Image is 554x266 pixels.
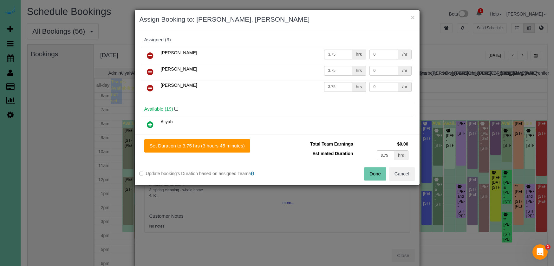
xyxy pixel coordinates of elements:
[140,172,143,175] input: Update booking's Duration based on assigned Teams
[545,244,551,249] span: 1
[398,66,411,76] div: /hr
[352,82,366,92] div: hrs
[144,37,410,43] div: Assigned (3)
[389,167,415,181] button: Cancel
[532,244,548,260] iframe: Intercom live chat
[144,106,410,112] h4: Available (19)
[282,139,355,149] td: Total Team Earnings
[411,14,414,21] button: ×
[140,170,272,177] label: Update booking's Duration based on assigned Teams
[394,150,408,160] div: hrs
[398,82,411,92] div: /hr
[144,139,250,153] button: Set Duration to 3.75 hrs (3 hours 45 minutes)
[161,66,197,72] span: [PERSON_NAME]
[161,83,197,88] span: [PERSON_NAME]
[161,50,197,55] span: [PERSON_NAME]
[161,119,173,124] span: Aliyah
[355,139,410,149] td: $0.00
[140,15,415,24] h3: Assign Booking to: [PERSON_NAME], [PERSON_NAME]
[352,50,366,59] div: hrs
[312,151,353,156] span: Estimated Duration
[352,66,366,76] div: hrs
[364,167,386,181] button: Done
[398,50,411,59] div: /hr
